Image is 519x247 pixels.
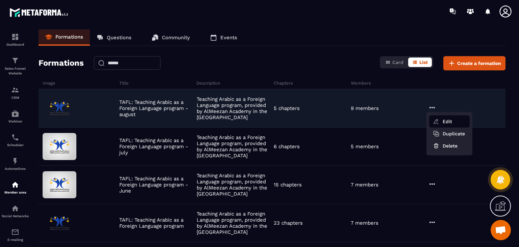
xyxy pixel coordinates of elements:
[43,81,118,86] h6: Image
[274,81,349,86] h6: Chapters
[43,133,76,160] img: formation-background
[2,43,29,46] p: Dashboard
[11,204,19,212] img: social-network
[11,133,19,141] img: scheduler
[203,29,244,46] a: Events
[2,128,29,152] a: schedulerschedulerScheduler
[11,110,19,118] img: automations
[274,105,300,111] p: 5 chapters
[2,105,29,128] a: automationsautomationsWebinar
[119,217,193,229] p: TAFL: Teaching Arabic as a Foreign Language program
[55,34,83,40] p: Formations
[2,176,29,199] a: automationsautomationsMember area
[2,214,29,218] p: Social Networks
[491,220,511,240] div: Open chat
[351,105,379,111] p: 9 members
[429,140,470,152] button: Delete
[11,86,19,94] img: formation
[2,238,29,242] p: E-mailing
[119,99,193,117] p: TAFL: Teaching Arabic as a Foreign Language program - august
[145,29,197,46] a: Community
[107,35,131,41] p: Questions
[443,56,505,70] button: Create a formation
[381,58,407,67] button: Card
[2,51,29,81] a: formationformationSales Funnel Website
[9,6,70,19] img: logo
[2,119,29,123] p: Webinar
[119,137,193,156] p: TAFL: Teaching Arabic as a Foreign Language program - july
[392,60,403,65] span: Card
[39,29,90,46] a: Formations
[351,81,427,86] h6: Members
[351,143,379,150] p: 5 members
[429,128,470,140] button: Duplicate
[43,95,76,122] img: formation-background
[197,134,270,159] p: Teaching Arabic as a Foreign Language program, provided by AlMeezan Academy in the [GEOGRAPHIC_DATA]
[90,29,138,46] a: Questions
[2,96,29,99] p: CRM
[2,199,29,223] a: social-networksocial-networkSocial Networks
[2,66,29,76] p: Sales Funnel Website
[11,157,19,165] img: automations
[197,96,270,120] p: Teaching Arabic as a Foreign Language program, provided by AlMeezan Academy in the [GEOGRAPHIC_DATA]
[274,182,302,188] p: 15 chapters
[197,173,270,197] p: Teaching Arabic as a Foreign Language program, provided by AlMeezan Academy in the [GEOGRAPHIC_DATA]
[457,60,501,67] span: Create a formation
[351,220,378,226] p: 7 members
[11,57,19,65] img: formation
[39,56,84,70] h2: Formations
[2,28,29,51] a: formationformationDashboard
[43,171,76,198] img: formation-background
[2,223,29,247] a: emailemailE-mailing
[419,60,428,65] span: List
[274,220,303,226] p: 23 chapters
[43,209,76,237] img: formation-background
[2,143,29,147] p: Scheduler
[11,228,19,236] img: email
[11,181,19,189] img: automations
[196,81,272,86] h6: Description
[119,81,195,86] h6: Title
[162,35,190,41] p: Community
[119,176,193,194] p: TAFL: Teaching Arabic as a Foreign Language program - June
[2,190,29,194] p: Member area
[2,167,29,171] p: Automations
[2,152,29,176] a: automationsautomationsAutomations
[11,33,19,41] img: formation
[351,182,378,188] p: 7 members
[429,115,470,128] button: Edit
[274,143,300,150] p: 6 chapters
[197,211,270,235] p: Teaching Arabic as a Foreign Language program, provided by AlMeezan Academy in the [GEOGRAPHIC_DATA]
[220,35,237,41] p: Events
[408,58,432,67] button: List
[2,81,29,105] a: formationformationCRM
